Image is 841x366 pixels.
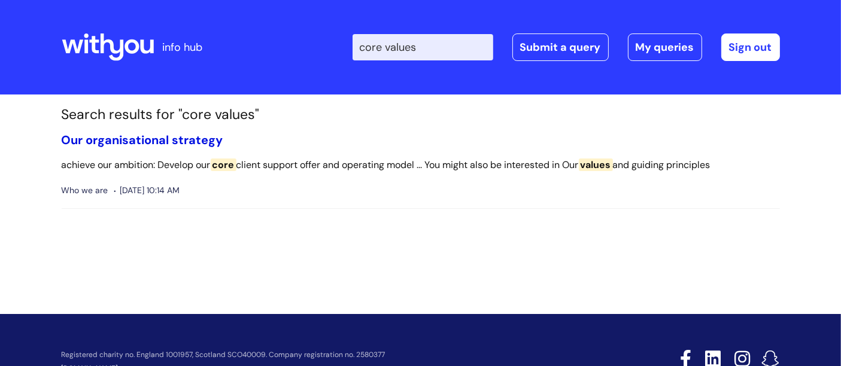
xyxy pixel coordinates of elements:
[62,132,223,148] a: Our organisational strategy
[62,351,596,359] p: Registered charity no. England 1001957, Scotland SCO40009. Company registration no. 2580377
[163,38,203,57] p: info hub
[721,33,780,61] a: Sign out
[628,33,702,61] a: My queries
[512,33,609,61] a: Submit a query
[114,183,180,198] span: [DATE] 10:14 AM
[353,33,780,61] div: | -
[62,183,108,198] span: Who we are
[62,106,780,123] h1: Search results for "core values"
[579,158,613,171] span: values
[353,34,493,60] input: Search
[62,157,780,174] p: achieve our ambition: Develop our client support offer and operating model ... You might also be ...
[211,158,236,171] span: core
